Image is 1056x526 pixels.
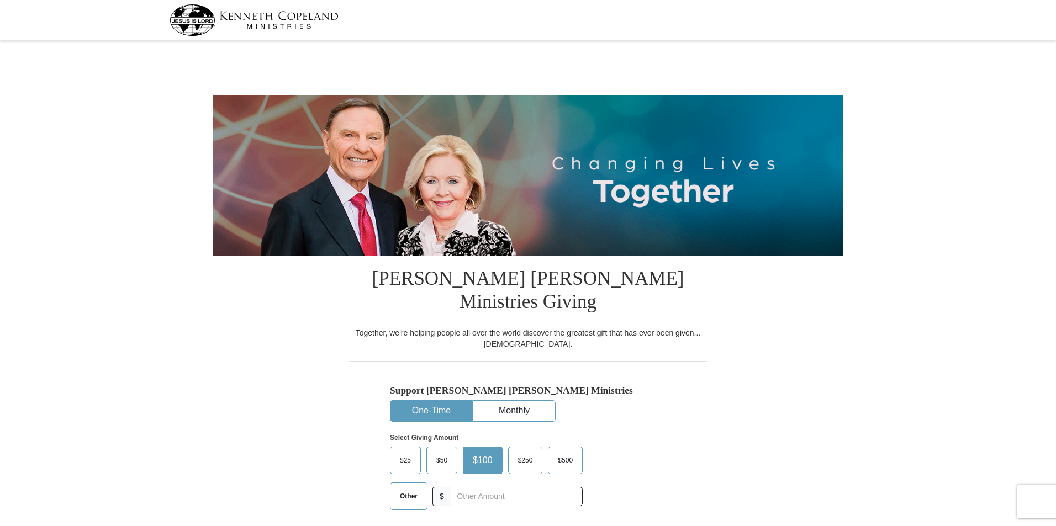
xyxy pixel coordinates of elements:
[170,4,339,36] img: kcm-header-logo.svg
[394,452,416,469] span: $25
[451,487,583,506] input: Other Amount
[552,452,578,469] span: $500
[349,327,707,349] div: Together, we're helping people all over the world discover the greatest gift that has ever been g...
[473,401,555,421] button: Monthly
[513,452,538,469] span: $250
[349,256,707,327] h1: [PERSON_NAME] [PERSON_NAME] Ministries Giving
[467,452,498,469] span: $100
[432,487,451,506] span: $
[390,401,472,421] button: One-Time
[431,452,453,469] span: $50
[394,488,423,504] span: Other
[390,434,458,442] strong: Select Giving Amount
[390,385,666,396] h5: Support [PERSON_NAME] [PERSON_NAME] Ministries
